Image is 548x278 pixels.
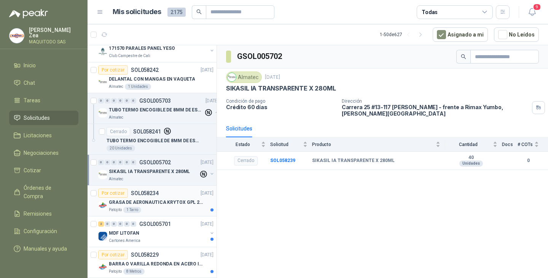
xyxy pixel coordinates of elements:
div: 0 [105,160,110,165]
p: MAQUITODO SAS [29,40,78,44]
img: Company Logo [98,232,107,241]
a: Chat [9,76,78,90]
span: Cotizar [24,166,41,175]
img: Company Logo [98,108,107,118]
div: Por cotizar [98,250,128,259]
a: Solicitudes [9,111,78,125]
div: 20 Unidades [107,145,135,151]
div: 0 [124,98,130,103]
div: 0 [98,160,104,165]
div: Almatec [226,71,262,83]
th: Producto [312,137,445,151]
p: GRASA DE AERONAUTICA KRYTOX GPL 207 (SE ADJUNTA IMAGEN DE REFERENCIA) [109,199,204,206]
h3: GSOL005702 [237,51,283,62]
a: Manuales y ayuda [9,241,78,256]
p: SOL058234 [131,191,159,196]
span: Configuración [24,227,57,235]
div: 0 [118,160,123,165]
a: Negociaciones [9,146,78,160]
p: Patojito [109,207,122,213]
img: Company Logo [98,262,107,272]
p: Almatec [109,84,123,90]
div: Cerrado [234,156,258,165]
div: 0 [111,221,117,227]
th: Solicitud [270,137,312,151]
p: [DATE] [205,97,218,105]
span: Chat [24,79,35,87]
a: Por cotizarSOL058229[DATE] Company LogoBARRA O VARILLA REDONDA EN ACERO INOXIDABLE DE 2" O 50 MMP... [88,247,217,278]
p: [DATE] [201,159,213,166]
b: 0 [518,157,539,164]
div: Todas [422,8,438,16]
img: Company Logo [228,73,236,81]
a: Órdenes de Compra [9,181,78,203]
span: Producto [312,142,434,147]
p: GSOL005703 [139,98,171,103]
div: 1 Tarro [123,207,141,213]
span: Manuales y ayuda [24,245,67,253]
p: [DATE] [201,251,213,259]
a: 5 0 0 0 0 0 GSOL005704[DATE] Company Logo171570 PARALES PANEL YESOClub Campestre de Cali [98,35,215,59]
p: SOL058229 [131,252,159,257]
a: SOL058239 [270,158,295,163]
p: DELANTAL CON MANGAS EN VAQUETA [109,76,195,83]
p: BARRA O VARILLA REDONDA EN ACERO INOXIDABLE DE 2" O 50 MM [109,261,204,268]
span: Cantidad [445,142,491,147]
p: SIKASIL IA TRANSPARENTE X 280ML [226,84,336,92]
p: SOL058241 [133,129,161,134]
p: [DATE] [265,74,280,81]
span: Solicitud [270,142,301,147]
div: 0 [105,221,110,227]
span: Tareas [24,96,40,105]
span: Licitaciones [24,131,52,140]
span: search [461,54,466,59]
span: Inicio [24,61,36,70]
div: 0 [105,98,110,103]
p: Club Campestre de Cali [109,53,150,59]
a: Por cotizarSOL058234[DATE] Company LogoGRASA DE AERONAUTICA KRYTOX GPL 207 (SE ADJUNTA IMAGEN DE ... [88,186,217,216]
p: Condición de pago [226,98,336,104]
p: GSOL005701 [139,221,171,227]
p: MDF LITOFAN [109,230,139,237]
a: Por cotizarSOL058242[DATE] Company LogoDELANTAL CON MANGAS EN VAQUETAAlmatec1 Unidades [88,62,217,93]
div: 0 [111,98,117,103]
p: [DATE] [201,221,213,228]
p: [DATE] [201,67,213,74]
img: Company Logo [98,47,107,56]
p: TUBO TERMO ENCOGIBLE DE 8MM DE ESPESOR X 5CMS [109,106,204,114]
b: SIKASIL IA TRANSPARENTE X 280ML [312,158,395,164]
th: Cantidad [445,137,502,151]
div: 0 [118,98,123,103]
div: 1 Unidades [125,84,151,90]
p: [DATE] [201,190,213,197]
th: Estado [217,137,270,151]
span: # COTs [518,142,533,147]
p: GSOL005702 [139,160,171,165]
img: Company Logo [98,170,107,179]
div: 0 [131,160,136,165]
div: Por cotizar [98,189,128,198]
p: Crédito 60 días [226,104,336,110]
span: Negociaciones [24,149,59,157]
div: 8 Metros [123,268,145,275]
a: Remisiones [9,207,78,221]
div: 0 [124,221,130,227]
th: Docs [502,137,518,151]
button: No Leídos [494,27,539,42]
div: 0 [98,98,104,103]
img: Company Logo [98,201,107,210]
p: Almatec [109,114,123,121]
div: 0 [111,160,117,165]
span: search [196,9,202,14]
div: 1 - 50 de 627 [380,29,427,41]
p: 171570 PARALES PANEL YESO [109,45,175,52]
p: SOL058242 [131,67,159,73]
a: 0 0 0 0 0 0 GSOL005702[DATE] Company LogoSIKASIL IA TRANSPARENTE X 280MLAlmatec [98,158,215,182]
a: CerradoSOL058241TUBO TERMO ENCOGIBLE DE 8MM DE ESPESOR X 5CMS DE LARGO20 Unidades [88,124,217,155]
p: TUBO TERMO ENCOGIBLE DE 8MM DE ESPESOR X 5CMS DE LARGO [107,137,201,145]
img: Company Logo [98,78,107,87]
p: Almatec [109,176,123,182]
div: Cerrado [107,127,130,136]
button: 9 [525,5,539,19]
